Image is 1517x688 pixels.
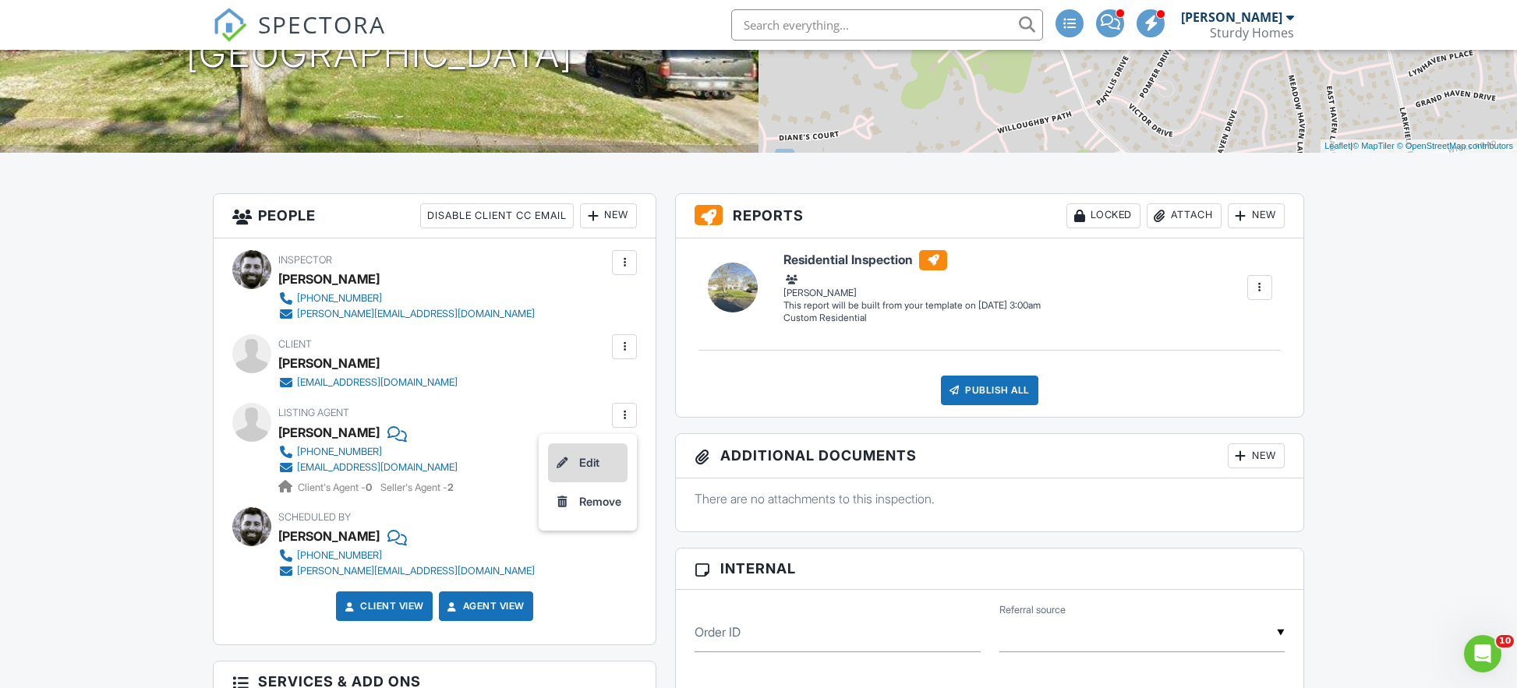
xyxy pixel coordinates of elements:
div: New [580,203,637,228]
span: Scheduled By [278,511,351,523]
a: © MapTiler [1353,141,1395,150]
span: Inspector [278,254,332,266]
div: [PHONE_NUMBER] [297,446,382,458]
span: SPECTORA [258,8,386,41]
div: [PERSON_NAME] [278,524,380,548]
a: SPECTORA [213,21,386,54]
iframe: Intercom live chat [1464,635,1501,672]
span: Seller's Agent - [380,482,454,493]
div: [PHONE_NUMBER] [297,549,382,562]
div: [PERSON_NAME] [783,271,1041,299]
div: Sturdy Homes [1210,25,1294,41]
strong: 0 [366,482,372,493]
h3: Additional Documents [676,434,1303,478]
div: [PERSON_NAME] [278,267,380,291]
div: New [1228,443,1285,468]
span: Client's Agent - [298,482,374,493]
div: This report will be built from your template on [DATE] 3:00am [783,299,1041,312]
h6: Residential Inspection [783,250,1041,270]
a: [PERSON_NAME] [278,421,380,444]
a: [PHONE_NUMBER] [278,548,535,563]
div: | [1321,139,1517,153]
div: [PHONE_NUMBER] [297,292,382,305]
h3: Internal [676,549,1303,589]
div: [PERSON_NAME] [1181,9,1282,25]
label: Order ID [695,623,741,640]
h3: People [214,194,656,238]
input: Search everything... [731,9,1043,41]
div: Locked [1066,203,1140,228]
a: Client View [341,598,424,614]
div: Attach [1147,203,1222,228]
div: [PERSON_NAME] [278,351,380,375]
span: 10 [1496,635,1514,647]
img: The Best Home Inspection Software - Spectora [213,8,247,42]
strong: 2 [447,482,454,493]
label: Referral source [999,603,1066,617]
a: Edit [548,443,628,482]
div: Disable Client CC Email [420,203,574,228]
p: There are no attachments to this inspection. [695,490,1285,507]
a: [EMAIL_ADDRESS][DOMAIN_NAME] [278,460,458,475]
a: [PERSON_NAME][EMAIL_ADDRESS][DOMAIN_NAME] [278,563,535,579]
div: [EMAIL_ADDRESS][DOMAIN_NAME] [297,376,458,389]
a: [PHONE_NUMBER] [278,291,535,306]
div: Publish All [941,376,1038,405]
a: [PERSON_NAME][EMAIL_ADDRESS][DOMAIN_NAME] [278,306,535,322]
a: [PHONE_NUMBER] [278,444,458,460]
a: Agent View [444,598,525,614]
div: [PERSON_NAME][EMAIL_ADDRESS][DOMAIN_NAME] [297,565,535,577]
h3: Reports [676,194,1303,238]
div: Custom Residential [783,312,1041,325]
a: [EMAIL_ADDRESS][DOMAIN_NAME] [278,375,458,390]
div: [EMAIL_ADDRESS][DOMAIN_NAME] [297,461,458,474]
a: © OpenStreetMap contributors [1397,141,1513,150]
div: [PERSON_NAME][EMAIL_ADDRESS][DOMAIN_NAME] [297,308,535,320]
div: New [1228,203,1285,228]
span: Client [278,338,312,350]
a: Leaflet [1324,141,1350,150]
a: Remove [548,482,628,521]
span: Listing Agent [278,407,349,418]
